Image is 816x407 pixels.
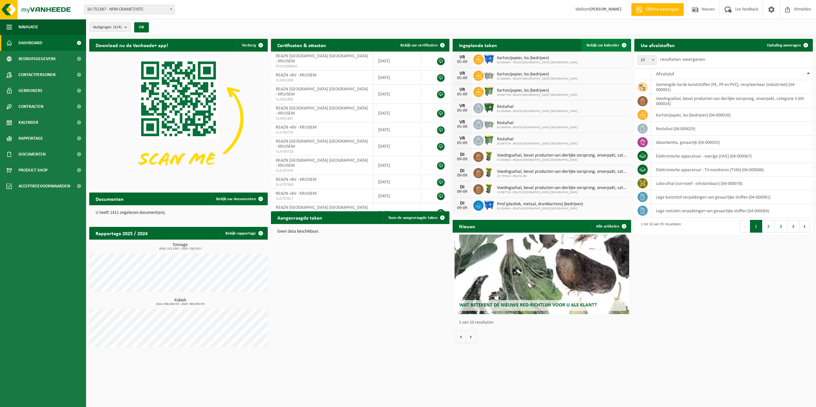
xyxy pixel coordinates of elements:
h2: Nieuws [453,220,481,232]
a: Offerte aanvragen [631,3,684,16]
a: Bekijk uw kalender [581,39,630,52]
button: 1 [750,220,762,233]
span: 10 [637,55,657,65]
span: Dashboard [18,35,42,51]
span: VLA707017 [276,196,368,201]
span: Vestigingen [93,23,122,32]
span: VLA707979 [276,168,368,173]
span: REAZN +BV - KRUISEM [276,191,317,196]
td: [DATE] [373,52,420,71]
span: Documenten [18,146,46,162]
td: lege kunststof verpakkingen van gevaarlijke stoffen (04-000081) [651,190,813,204]
div: DI [456,152,469,157]
span: VLA707980 [276,182,368,187]
span: Voedingsafval, bevat producten van dierlijke oorsprong, onverpakt, categorie 3 [497,169,628,174]
div: VR [456,120,469,125]
span: VLA901939 [276,78,368,83]
div: 05-09 [456,125,469,129]
h2: Certificaten & attesten [271,39,332,51]
span: Navigatie [18,19,38,35]
a: Bekijk uw certificaten [395,39,449,52]
span: 2024: 213,158 t - 2025: 158,315 t [92,247,268,250]
span: 10-867716 - REAZN [GEOGRAPHIC_DATA] [GEOGRAPHIC_DATA] [497,142,578,146]
div: 1 tot 10 van 35 resultaten [637,219,681,233]
a: Toon de aangevraagde taken [383,211,449,224]
td: [DATE] [373,175,420,189]
span: Contactpersonen [18,67,55,83]
button: 2 [762,220,775,233]
div: 05-09 [456,92,469,97]
button: Previous [740,220,750,233]
span: 01-004844 - REAZN [GEOGRAPHIC_DATA] [GEOGRAPHIC_DATA] [497,207,583,211]
strong: [PERSON_NAME] [590,7,622,12]
span: Voedingsafval, bevat producten van dierlijke oorsprong, onverpakt, categorie 3 [497,153,628,158]
span: Bedrijfsgegevens [18,51,56,67]
span: Karton/papier, los (bedrijven) [497,88,578,93]
span: RED25008695 [276,64,368,69]
td: [DATE] [373,156,420,175]
span: VLA709729 [276,130,368,135]
span: REAZN [GEOGRAPHIC_DATA] [GEOGRAPHIC_DATA] - KRUISEM [276,158,368,168]
img: Download de VHEPlus App [89,52,268,185]
h3: Kubiek [92,298,268,306]
span: 10-867716 - REAZN [GEOGRAPHIC_DATA] [GEOGRAPHIC_DATA] [497,191,628,194]
td: [DATE] [373,104,420,123]
span: REAZN [GEOGRAPHIC_DATA] [GEOGRAPHIC_DATA] - KRUISEM [276,139,368,149]
span: 01-004844 - REAZN [GEOGRAPHIC_DATA] [GEOGRAPHIC_DATA] [497,109,578,113]
span: 10-751387 - NFM CRAMET/ISTC [84,5,175,14]
img: WB-0770-HPE-GN-50 [484,135,494,145]
td: restafval (04-000029) [651,122,813,136]
button: Verberg [237,39,267,52]
span: Offerte aanvragen [644,6,681,13]
img: WB-1100-HPE-GN-01 [484,102,494,113]
img: WB-1100-HPE-BE-01 [484,200,494,210]
img: WB-0060-HPE-GN-50 [484,183,494,194]
span: Afvalstof [656,72,674,77]
td: [DATE] [373,71,420,85]
span: VLA901807 [276,116,368,121]
span: Gebruikers [18,83,42,99]
span: Bekijk uw kalender [586,43,619,47]
span: REAZN [GEOGRAPHIC_DATA] [GEOGRAPHIC_DATA] - KRUISEM [276,87,368,97]
span: Toon de aangevraagde taken [388,216,438,220]
span: Bekijk uw documenten [216,197,256,201]
span: VLA709728 [276,149,368,154]
span: VLA901809 [276,97,368,102]
a: Bekijk rapportage [220,227,267,240]
span: Bekijk uw certificaten [400,43,438,47]
div: 09-09 [456,157,469,162]
h2: Uw afvalstoffen [634,39,681,51]
img: WB-1100-HPE-BE-01 [484,53,494,64]
div: VR [456,136,469,141]
h2: Download nu de Vanheede+ app! [89,39,174,51]
span: Karton/papier, los (bedrijven) [497,56,578,61]
td: elektronische apparatuur - overige (OVE) (04-000067) [651,149,813,163]
span: Restafval [497,104,578,109]
div: 09-09 [456,206,469,210]
h3: Tonnage [92,243,268,250]
button: Next [800,220,810,233]
div: DI [456,185,469,190]
span: 01-004844 - REAZN [GEOGRAPHIC_DATA] [GEOGRAPHIC_DATA] [497,126,578,130]
span: REAZN [GEOGRAPHIC_DATA] [GEOGRAPHIC_DATA] - KRUISEM [276,106,368,116]
span: 2024: 508,340 m3 - 2025: 360,530 m3 [92,303,268,306]
a: Alle artikelen [591,220,630,233]
td: lege metalen verpakkingen van gevaarlijke stoffen (04-000083) [651,204,813,218]
img: WB-2500-GAL-GY-01 [484,118,494,129]
span: Restafval [497,121,578,126]
span: Acceptatievoorwaarden [18,178,70,194]
td: [DATE] [373,137,420,156]
div: 09-09 [456,190,469,194]
span: Ophaling aanvragen [767,43,801,47]
span: Verberg [242,43,256,47]
td: gemengde harde kunststoffen (PE, PP en PVC), recycleerbaar (industrieel) (04-000001) [651,80,813,94]
div: VR [456,71,469,76]
p: 1 van 10 resultaten [459,320,628,325]
div: DI [456,201,469,206]
div: 05-09 [456,109,469,113]
button: Volgende [466,330,476,343]
td: labo-afval (corrosief - ontvlambaar) (04-000078) [651,177,813,190]
h2: Aangevraagde taken [271,211,329,224]
span: 01-004844 - REAZN [GEOGRAPHIC_DATA] [GEOGRAPHIC_DATA] [497,61,578,65]
span: Pmd (plastiek, metaal, drankkartons) (bedrijven) [497,202,583,207]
